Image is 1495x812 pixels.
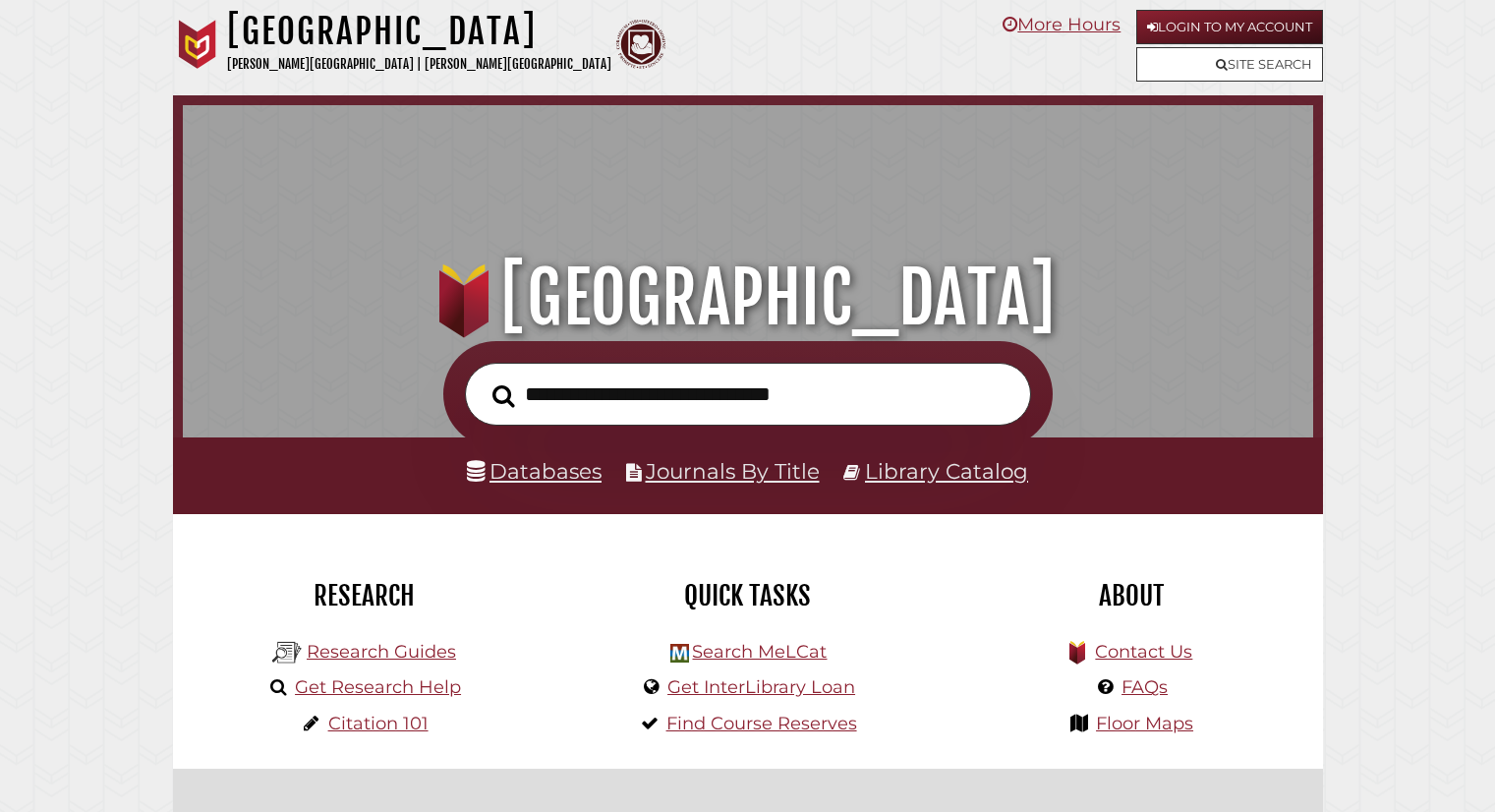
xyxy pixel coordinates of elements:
button: Search [483,378,525,413]
a: Citation 101 [328,713,429,734]
a: Search MeLCat [692,641,827,663]
h1: [GEOGRAPHIC_DATA] [204,255,1290,341]
h2: About [954,579,1308,612]
a: Get InterLibrary Loan [667,676,855,698]
a: Site Search [1136,47,1323,82]
i: Search [492,383,515,407]
p: [PERSON_NAME][GEOGRAPHIC_DATA] | [PERSON_NAME][GEOGRAPHIC_DATA] [227,53,611,76]
img: Calvin University [173,20,222,69]
img: Calvin Theological Seminary [616,20,665,69]
img: Hekman Library Logo [670,644,689,663]
a: Research Guides [307,641,456,663]
a: Floor Maps [1096,713,1193,734]
img: Hekman Library Logo [272,638,302,667]
a: FAQs [1121,676,1168,698]
h2: Quick Tasks [571,579,925,612]
a: Find Course Reserves [666,713,857,734]
a: Login to My Account [1136,10,1323,44]
a: Library Catalog [865,458,1028,484]
h1: [GEOGRAPHIC_DATA] [227,10,611,53]
a: Contact Us [1095,641,1192,663]
h2: Research [188,579,542,612]
a: Get Research Help [295,676,461,698]
a: Databases [467,458,602,484]
a: More Hours [1003,14,1121,35]
a: Journals By Title [646,458,820,484]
